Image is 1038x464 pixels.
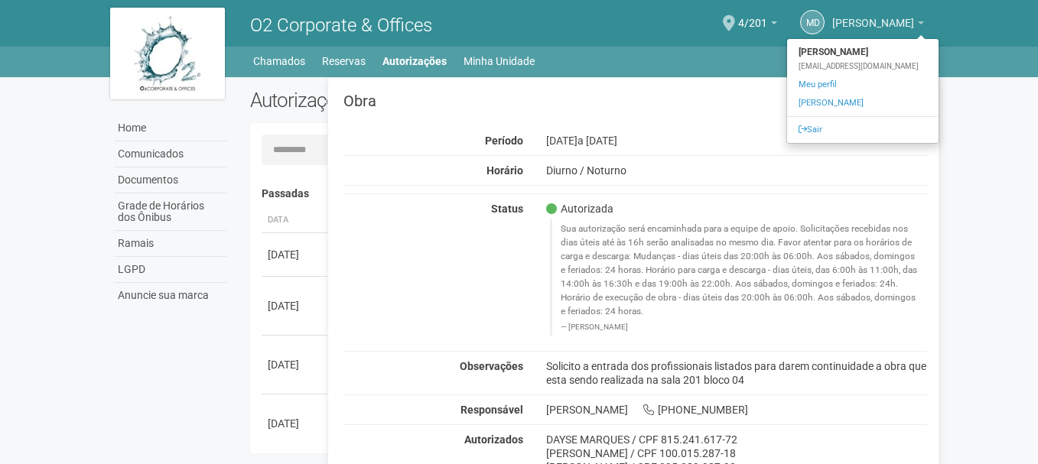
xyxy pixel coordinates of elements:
div: [DATE] [268,247,324,262]
span: O2 Corporate & Offices [250,15,432,36]
a: Md [800,10,825,34]
footer: [PERSON_NAME] [561,322,919,333]
a: Chamados [253,50,305,72]
a: [PERSON_NAME] [832,19,924,31]
a: Reservas [322,50,366,72]
div: [EMAIL_ADDRESS][DOMAIN_NAME] [787,61,939,72]
a: Home [114,115,227,141]
strong: Responsável [460,404,523,416]
img: logo.jpg [110,8,225,99]
div: [PERSON_NAME] / CPF 100.015.287-18 [546,446,928,460]
strong: Autorizados [464,433,523,446]
div: DAYSE MARQUES / CPF 815.241.617-72 [546,433,928,446]
div: [DATE] [268,298,324,313]
blockquote: Sua autorização será encaminhada para a equipe de apoio. Solicitações recebidas nos dias úteis at... [550,219,928,335]
th: Data [262,208,330,233]
a: Minha Unidade [464,50,535,72]
span: Marcelo de Andrade Ferreira [832,2,914,29]
div: [PERSON_NAME] [PHONE_NUMBER] [535,403,939,417]
a: Autorizações [382,50,447,72]
a: Ramais [114,231,227,257]
h2: Autorizações [250,89,578,112]
a: Documentos [114,167,227,193]
strong: Status [491,203,523,215]
div: Diurno / Noturno [535,164,939,177]
a: Sair [787,121,939,139]
a: Anuncie sua marca [114,283,227,308]
strong: Observações [460,360,523,372]
div: [DATE] [268,357,324,372]
a: Meu perfil [787,76,939,94]
div: Solicito a entrada dos profissionais listados para darem continuidade a obra que esta sendo reali... [535,359,939,387]
a: Comunicados [114,141,227,167]
a: [PERSON_NAME] [787,94,939,112]
span: a [DATE] [578,135,617,147]
strong: Horário [486,164,523,177]
span: Autorizada [546,202,613,216]
a: LGPD [114,257,227,283]
h3: Obra [343,93,927,109]
h4: Passadas [262,188,917,200]
div: [DATE] [535,134,939,148]
strong: Período [485,135,523,147]
div: [DATE] [268,416,324,431]
a: Grade de Horários dos Ônibus [114,193,227,231]
a: 4/201 [738,19,777,31]
strong: [PERSON_NAME] [787,43,939,61]
span: 4/201 [738,2,767,29]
